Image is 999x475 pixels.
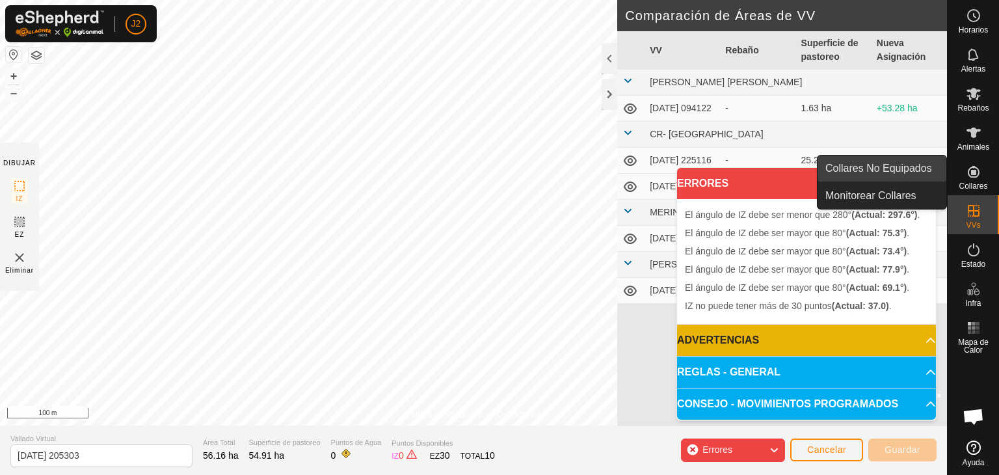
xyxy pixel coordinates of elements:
[702,444,732,455] span: Errores
[965,299,981,307] span: Infra
[203,450,239,461] span: 56.16 ha
[954,397,993,436] div: Chat abierto
[832,301,889,311] b: (Actual: 37.0)
[677,325,936,356] p-accordion-header: ADVERTENCIAS
[650,77,802,87] span: [PERSON_NAME] [PERSON_NAME]
[650,259,782,269] span: [PERSON_NAME] REGAJUELO
[846,228,907,238] b: (Actual: 75.3°)
[485,450,495,461] span: 10
[725,154,790,167] div: -
[948,435,999,472] a: Ayuda
[961,65,985,73] span: Alertas
[6,85,21,101] button: –
[851,210,917,220] b: (Actual: 297.6°)
[203,437,239,448] span: Área Total
[497,409,540,420] a: Contáctenos
[677,357,936,388] p-accordion-header: REGLAS - GENERAL
[796,148,872,174] td: 25.24 ha
[957,104,989,112] span: Rebaños
[966,221,980,229] span: VVs
[720,31,795,70] th: Rebaño
[650,207,741,217] span: MERINO Y CERRADA
[131,17,141,31] span: J2
[440,450,450,461] span: 30
[650,129,764,139] span: CR- [GEOGRAPHIC_DATA]
[959,182,987,190] span: Collares
[677,396,898,412] span: CONSEJO - MOVIMIENTOS PROGRAMADOS
[818,156,946,182] a: Collares No Equipados
[6,47,21,62] button: Restablecer Mapa
[460,449,495,463] div: TOTAL
[963,459,985,467] span: Ayuda
[872,148,947,174] td: +29.67 ha
[807,444,846,455] span: Cancelar
[685,246,909,256] span: El ángulo de IZ debe ser mayor que 80° .
[790,439,863,461] button: Cancelar
[430,449,450,463] div: EZ
[645,174,720,200] td: [DATE] 061140
[685,282,909,293] span: El ángulo de IZ debe ser mayor que 80° .
[846,264,907,275] b: (Actual: 77.9°)
[392,449,419,463] div: IZ
[796,31,872,70] th: Superficie de pastoreo
[825,161,932,176] span: Collares No Equipados
[249,437,321,448] span: Superficie de pastoreo
[677,199,936,324] p-accordion-content: ERRORES
[16,10,104,37] img: Logo Gallagher
[951,338,996,354] span: Mapa de Calor
[685,301,892,311] span: IZ no puede tener más de 30 puntos .
[959,26,988,34] span: Horarios
[725,102,790,115] div: -
[16,194,23,204] span: IZ
[406,409,481,420] a: Política de Privacidad
[846,246,907,256] b: (Actual: 73.4°)
[6,68,21,84] button: +
[399,450,404,461] span: 0
[677,364,780,380] span: REGLAS - GENERAL
[961,260,985,268] span: Estado
[825,188,916,204] span: Monitorear Collares
[15,230,25,239] span: EZ
[957,143,989,151] span: Animales
[249,450,285,461] span: 54.91 ha
[5,265,34,275] span: Eliminar
[796,96,872,122] td: 1.63 ha
[818,183,946,209] a: Monitorear Collares
[3,158,36,168] div: DIBUJAR
[625,8,947,23] h2: Comparación de Áreas de VV
[12,250,27,265] img: VV
[677,168,936,199] p-accordion-header: ERRORES
[10,433,193,444] span: Vallado Virtual
[685,210,920,220] span: El ángulo de IZ debe ser menor que 280° .
[645,226,720,252] td: [DATE] 172705
[331,450,336,461] span: 0
[645,96,720,122] td: [DATE] 094122
[677,176,728,191] span: ERRORES
[872,96,947,122] td: +53.28 ha
[645,31,720,70] th: VV
[645,148,720,174] td: [DATE] 225116
[331,437,382,448] span: Puntos de Agua
[846,282,907,293] b: (Actual: 69.1°)
[685,264,909,275] span: El ángulo de IZ debe ser mayor que 80° .
[677,332,759,348] span: ADVERTENCIAS
[392,438,495,449] span: Puntos Disponibles
[29,47,44,63] button: Capas del Mapa
[685,228,909,238] span: El ángulo de IZ debe ser mayor que 80° .
[885,444,920,455] span: Guardar
[645,278,720,304] td: [DATE] 092102
[872,31,947,70] th: Nueva Asignación
[868,439,937,461] button: Guardar
[677,388,936,420] p-accordion-header: CONSEJO - MOVIMIENTOS PROGRAMADOS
